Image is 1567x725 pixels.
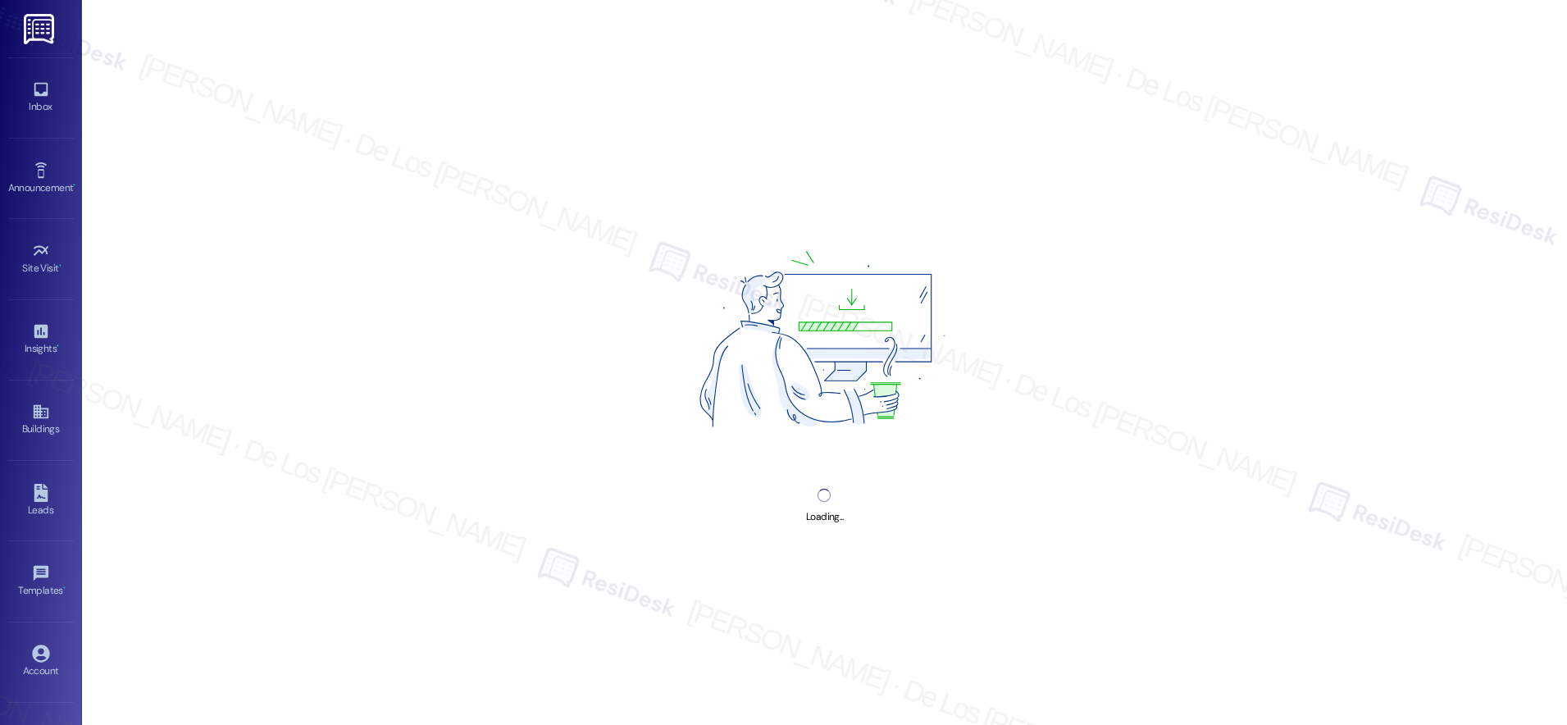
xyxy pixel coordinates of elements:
[8,398,74,442] a: Buildings
[8,559,74,604] a: Templates •
[59,260,61,271] span: •
[8,640,74,684] a: Account
[57,340,59,352] span: •
[8,75,74,120] a: Inbox
[24,14,57,44] img: ResiDesk Logo
[8,237,74,281] a: Site Visit •
[806,508,843,526] div: Loading...
[73,180,75,191] span: •
[8,479,74,523] a: Leads
[8,317,74,362] a: Insights •
[63,582,66,594] span: •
